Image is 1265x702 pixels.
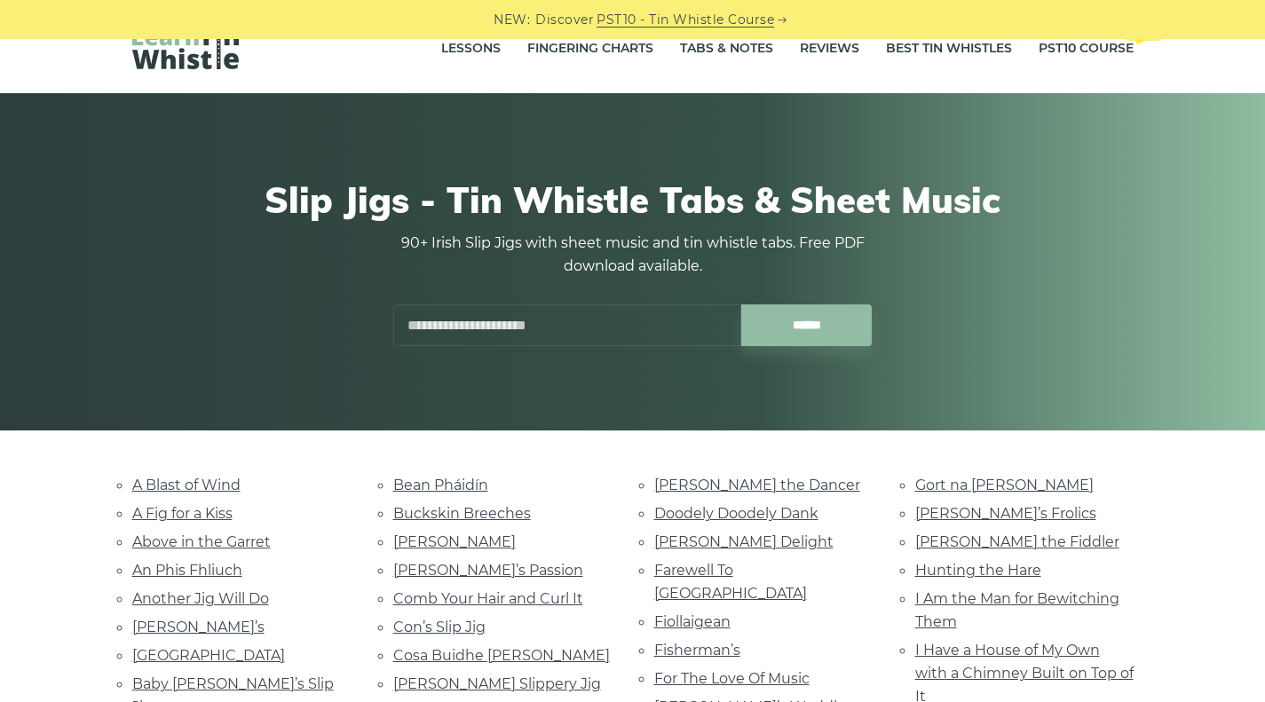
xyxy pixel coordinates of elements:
a: [PERSON_NAME] [393,533,516,550]
a: For The Love Of Music [654,670,810,687]
a: Farewell To [GEOGRAPHIC_DATA] [654,562,807,602]
a: Fisherman’s [654,642,740,659]
a: Tabs & Notes [680,27,773,71]
a: Fiollaigean [654,613,731,630]
a: Another Jig Will Do [132,590,269,607]
a: [PERSON_NAME]’s [132,619,265,635]
a: [PERSON_NAME] the Dancer [654,477,860,493]
img: LearnTinWhistle.com [132,24,239,69]
a: PST10 CourseNew [1039,27,1134,71]
a: Gort na [PERSON_NAME] [915,477,1094,493]
a: [PERSON_NAME] the Fiddler [915,533,1119,550]
a: Lessons [441,27,501,71]
a: Bean Pháidín [393,477,488,493]
span: NEW: [494,10,530,30]
a: An Phis Fhliuch [132,562,242,579]
a: A Fig for a Kiss [132,505,233,522]
a: A Blast of Wind [132,477,241,493]
a: [PERSON_NAME]’s Passion [393,562,583,579]
a: I Am the Man for Bewitching Them [915,590,1119,630]
a: [PERSON_NAME] Delight [654,533,834,550]
a: Above in the Garret [132,533,271,550]
a: PST10 - Tin Whistle Course [597,10,774,30]
a: Comb Your Hair and Curl It [393,590,583,607]
p: 90+ Irish Slip Jigs with sheet music and tin whistle tabs. Free PDF download available. [393,232,873,278]
a: Con’s Slip Jig [393,619,486,635]
a: Hunting the Hare [915,562,1041,579]
h1: Slip Jigs - Tin Whistle Tabs & Sheet Music [132,178,1134,221]
a: Buckskin Breeches [393,505,531,522]
span: New [1126,21,1162,41]
a: [PERSON_NAME]’s Frolics [915,505,1096,522]
a: [PERSON_NAME] Slippery Jig [393,675,601,692]
a: Best Tin Whistles [886,27,1012,71]
span: Discover [535,10,594,30]
a: Cosa Buidhe [PERSON_NAME] [393,647,610,664]
a: Doodely Doodely Dank [654,505,818,522]
a: [GEOGRAPHIC_DATA] [132,647,285,664]
a: Fingering Charts [527,27,653,71]
a: Reviews [800,27,859,71]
